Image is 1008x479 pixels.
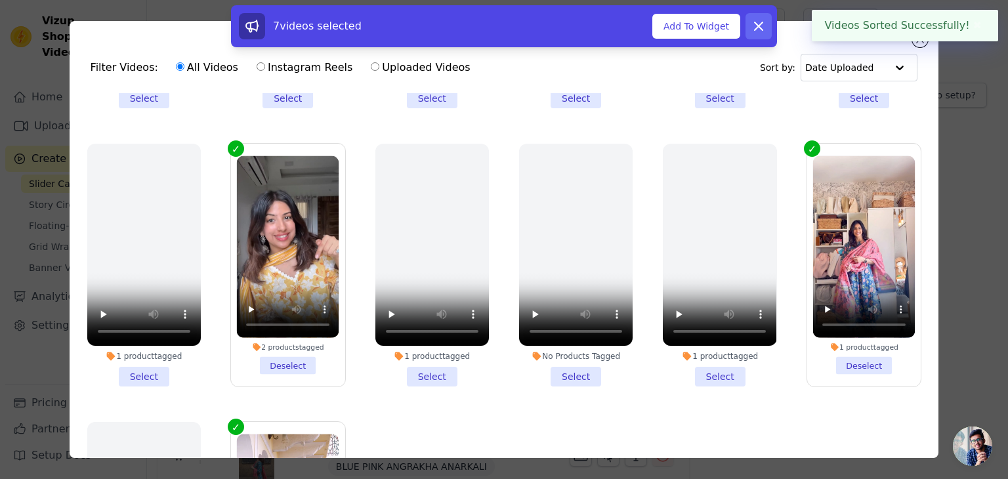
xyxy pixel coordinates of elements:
div: 1 product tagged [375,351,489,362]
span: 7 videos selected [273,20,362,32]
div: 1 product tagged [663,351,776,362]
button: Add To Widget [652,14,740,39]
div: Sort by: [760,54,918,81]
div: Filter Videos: [91,52,478,83]
div: No Products Tagged [519,351,633,362]
div: 2 products tagged [237,343,339,352]
div: 1 product tagged [87,351,201,362]
button: Close [970,18,985,33]
label: Instagram Reels [256,59,353,76]
a: Open chat [953,427,992,466]
div: 1 product tagged [813,343,915,352]
label: All Videos [175,59,239,76]
div: Videos Sorted Successfully! [812,10,999,41]
label: Uploaded Videos [370,59,471,76]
